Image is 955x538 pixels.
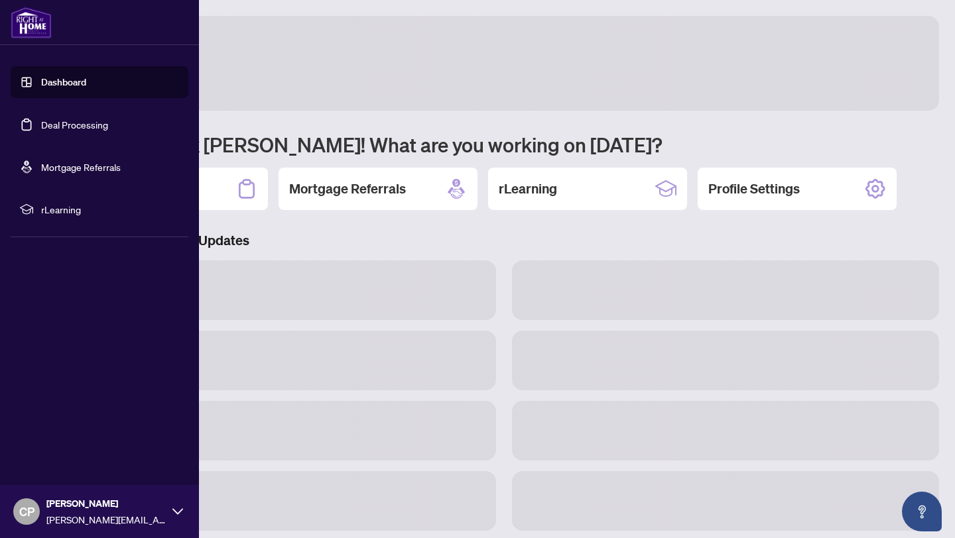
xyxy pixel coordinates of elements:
[46,496,166,511] span: [PERSON_NAME]
[69,132,939,157] h1: Welcome back [PERSON_NAME]! What are you working on [DATE]?
[19,502,34,521] span: CP
[11,7,52,38] img: logo
[41,76,86,88] a: Dashboard
[41,202,179,217] span: rLearning
[708,180,800,198] h2: Profile Settings
[902,492,942,531] button: Open asap
[69,231,939,250] h3: Brokerage & Industry Updates
[41,119,108,131] a: Deal Processing
[499,180,557,198] h2: rLearning
[289,180,406,198] h2: Mortgage Referrals
[41,161,121,173] a: Mortgage Referrals
[46,512,166,527] span: [PERSON_NAME][EMAIL_ADDRESS][PERSON_NAME][DOMAIN_NAME]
